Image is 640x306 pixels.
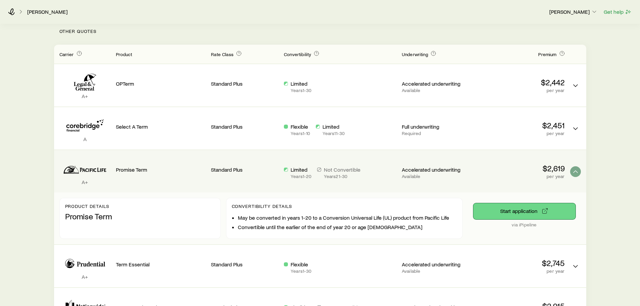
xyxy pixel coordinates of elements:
[291,123,310,130] p: Flexible
[211,261,279,268] p: Standard Plus
[211,51,233,57] span: Rate Class
[402,174,469,179] p: Available
[324,174,360,179] p: Years 21 - 30
[402,166,469,173] p: Accelerated underwriting
[324,166,360,173] p: Not Convertible
[291,174,311,179] p: Years 1 - 20
[475,78,565,87] p: $2,442
[549,8,598,15] p: [PERSON_NAME]
[116,166,206,173] p: Promise Term
[59,93,111,99] p: A+
[402,88,469,93] p: Available
[65,212,215,221] p: Promise Term
[603,8,632,16] button: Get help
[291,166,311,173] p: Limited
[116,261,206,268] p: Term Essential
[323,123,345,130] p: Limited
[475,268,565,274] p: per year
[284,51,311,57] span: Convertibility
[116,123,206,130] p: Select A Term
[473,203,575,219] button: via iPipeline
[402,80,469,87] p: Accelerated underwriting
[65,204,215,209] p: Product details
[291,261,311,268] p: Flexible
[475,258,565,268] p: $2,745
[211,80,279,87] p: Standard Plus
[475,174,565,179] p: per year
[402,123,469,130] p: Full underwriting
[402,51,428,57] span: Underwriting
[232,204,457,209] p: Convertibility Details
[54,18,586,45] p: Other Quotes
[291,80,311,87] p: Limited
[59,179,111,185] p: A+
[402,131,469,136] p: Required
[238,214,457,221] li: May be converted in years 1-20 to a Conversion Universal Life (UL) product from Pacific Life
[116,51,132,57] span: Product
[475,88,565,93] p: per year
[323,131,345,136] p: Years 11 - 30
[116,80,206,87] p: OPTerm
[211,166,279,173] p: Standard Plus
[549,8,598,16] button: [PERSON_NAME]
[291,268,311,274] p: Years 1 - 30
[291,88,311,93] p: Years 1 - 30
[475,121,565,130] p: $2,451
[473,222,575,227] p: via iPipeline
[238,224,457,230] li: Convertible until the earlier of the end of year 20 or age [DEMOGRAPHIC_DATA]
[402,261,469,268] p: Accelerated underwriting
[27,9,68,15] a: [PERSON_NAME]
[211,123,279,130] p: Standard Plus
[475,131,565,136] p: per year
[59,273,111,280] p: A+
[402,268,469,274] p: Available
[291,131,310,136] p: Years 1 - 10
[475,164,565,173] p: $2,619
[538,51,556,57] span: Premium
[59,51,74,57] span: Carrier
[59,136,111,142] p: A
